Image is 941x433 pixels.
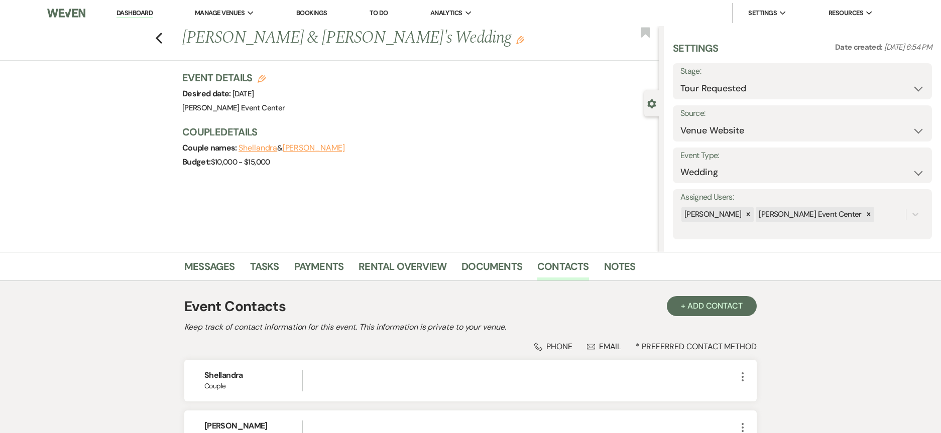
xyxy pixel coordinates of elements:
span: $10,000 - $15,000 [211,157,270,167]
div: Email [587,341,622,352]
a: Contacts [537,258,589,280]
button: Close lead details [647,98,656,108]
span: Manage Venues [195,8,245,18]
span: Analytics [430,8,462,18]
a: Rental Overview [359,258,446,280]
span: Couple names: [182,142,239,153]
button: + Add Contact [667,296,757,316]
span: Date created: [835,42,884,52]
a: Notes [604,258,636,280]
span: Settings [748,8,777,18]
h3: Event Details [182,71,285,85]
div: [PERSON_NAME] [681,207,743,222]
span: Desired date: [182,88,232,99]
div: Phone [534,341,572,352]
span: [PERSON_NAME] Event Center [182,103,285,113]
div: * Preferred Contact Method [184,341,757,352]
span: [DATE] 6:54 PM [884,42,932,52]
a: Dashboard [116,9,153,18]
span: & [239,143,345,153]
h3: Couple Details [182,125,649,139]
a: To Do [370,9,388,17]
a: Bookings [296,9,327,17]
h3: Settings [673,41,719,63]
a: Documents [461,258,522,280]
button: Shellandra [239,144,277,152]
span: Resources [829,8,863,18]
span: Budget: [182,157,211,167]
a: Payments [294,258,344,280]
label: Source: [680,106,924,121]
div: [PERSON_NAME] Event Center [756,207,863,222]
h1: Event Contacts [184,296,286,317]
label: Assigned Users: [680,190,924,205]
label: Stage: [680,64,924,79]
button: [PERSON_NAME] [283,144,345,152]
a: Tasks [250,258,279,280]
span: [DATE] [232,89,254,99]
label: Event Type: [680,149,924,163]
h2: Keep track of contact information for this event. This information is private to your venue. [184,321,757,333]
h1: [PERSON_NAME] & [PERSON_NAME]'s Wedding [182,26,559,50]
span: Couple [204,381,302,391]
button: Edit [516,35,524,44]
img: Weven Logo [47,3,85,24]
h6: Shellandra [204,370,302,381]
h6: [PERSON_NAME] [204,420,302,431]
a: Messages [184,258,235,280]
